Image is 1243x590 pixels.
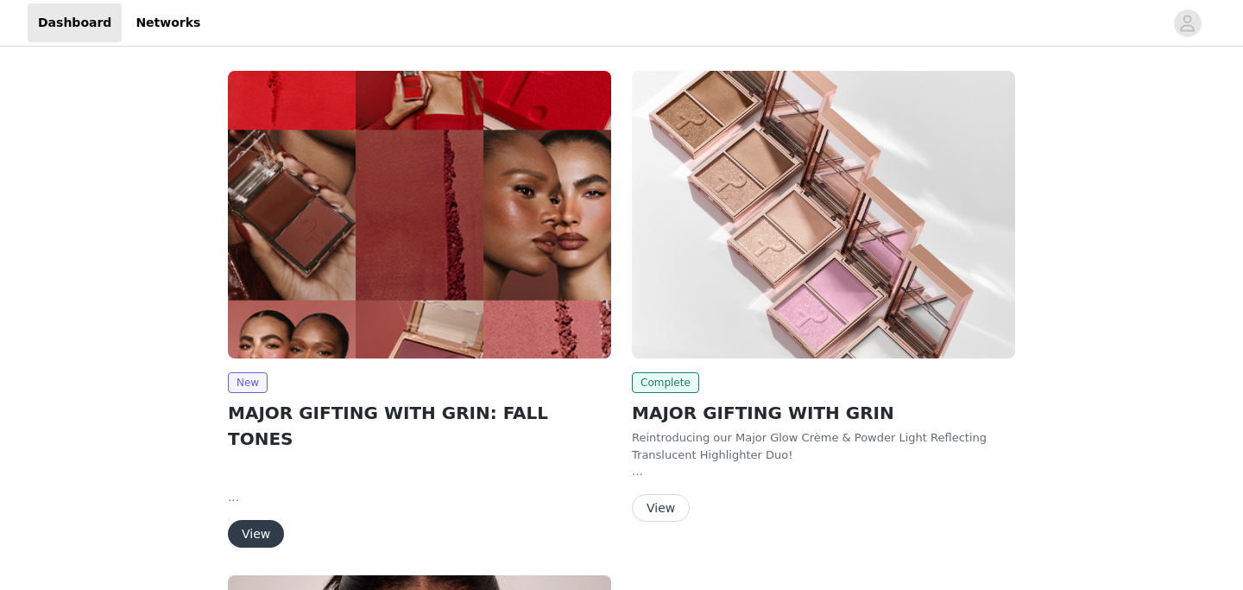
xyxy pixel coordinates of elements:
button: View [632,494,690,522]
button: View [228,520,284,548]
a: View [228,528,284,541]
span: New [228,372,268,393]
div: avatar [1179,10,1196,37]
h2: MAJOR GIFTING WITH GRIN [632,400,1015,426]
h2: MAJOR GIFTING WITH GRIN: FALL TONES [228,400,611,452]
a: Dashboard [28,3,122,42]
p: Reintroducing our Major Glow Crème & Powder Light Reflecting Translucent Highlighter Duo! [632,429,1015,463]
img: Patrick Ta Beauty [228,71,611,358]
img: Patrick Ta Beauty [632,71,1015,358]
a: View [632,502,690,515]
a: Networks [125,3,211,42]
span: Complete [632,372,699,393]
